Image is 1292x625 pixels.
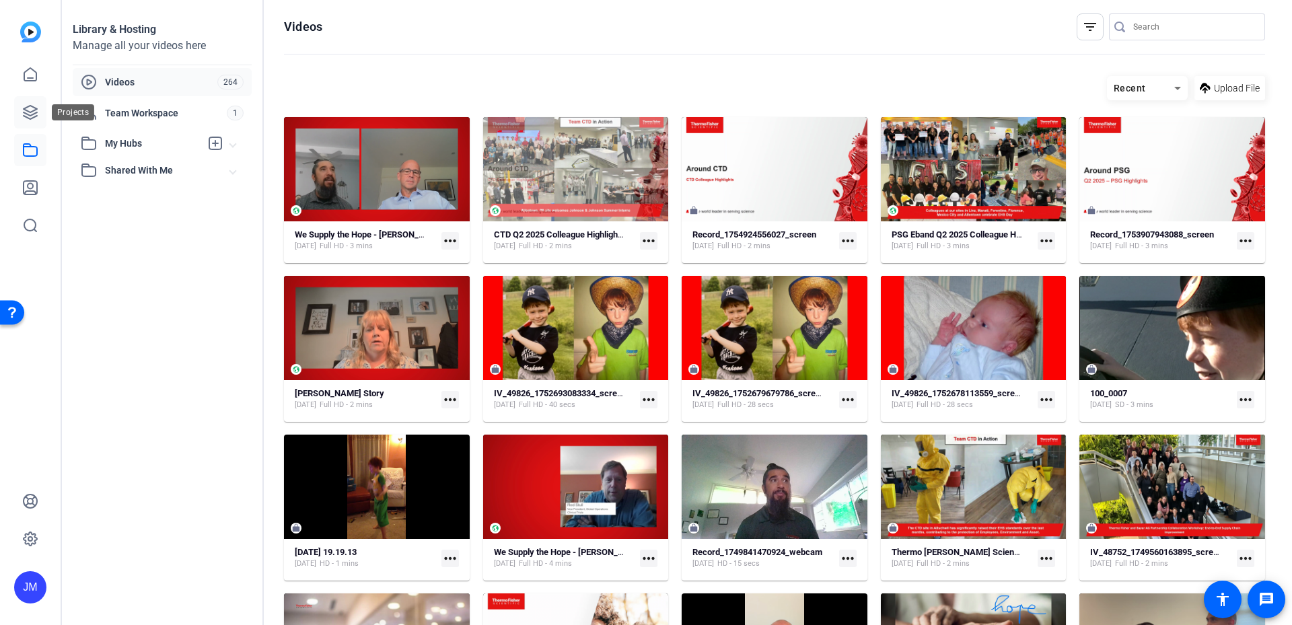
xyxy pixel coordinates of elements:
div: Manage all your videos here [73,38,252,54]
span: [DATE] [295,558,316,569]
mat-icon: accessibility [1215,591,1231,608]
span: Full HD - 4 mins [519,558,572,569]
strong: IV_49826_1752678113559_screen [892,388,1024,398]
a: 100_0007[DATE]SD - 3 mins [1090,388,1231,410]
a: [DATE] 19.19.13[DATE]HD - 1 mins [295,547,436,569]
span: 1 [227,106,244,120]
strong: Record_1753907943088_screen [1090,229,1214,240]
span: Full HD - 40 secs [519,400,575,410]
strong: IV_49826_1752693083334_screen [494,388,626,398]
span: Full HD - 3 mins [320,241,373,252]
strong: [PERSON_NAME] Story [295,388,384,398]
strong: IV_49826_1752679679786_screen [692,388,825,398]
mat-icon: more_horiz [1237,550,1254,567]
div: Projects [52,104,94,120]
span: [DATE] [1090,558,1112,569]
span: [DATE] [692,241,714,252]
span: Full HD - 3 mins [1115,241,1168,252]
span: HD - 1 mins [320,558,359,569]
a: [PERSON_NAME] Story[DATE]Full HD - 2 mins [295,388,436,410]
mat-expansion-panel-header: Shared With Me [73,157,252,184]
span: [DATE] [892,400,913,410]
mat-icon: more_horiz [1038,550,1055,567]
span: My Hubs [105,137,201,151]
span: Full HD - 2 mins [717,241,770,252]
span: Videos [105,75,217,89]
mat-icon: more_horiz [1038,232,1055,250]
span: [DATE] [892,558,913,569]
div: Library & Hosting [73,22,252,38]
span: Shared With Me [105,163,230,178]
span: [DATE] [1090,241,1112,252]
a: CTD Q2 2025 Colleague Highlights[DATE]Full HD - 2 mins [494,229,635,252]
div: JM [14,571,46,603]
a: We Supply the Hope - [PERSON_NAME][DATE]Full HD - 4 mins [494,547,635,569]
strong: PSG Eband Q2 2025 Colleague Highlights [892,229,1048,240]
mat-icon: more_horiz [640,550,657,567]
mat-icon: more_horiz [441,391,459,408]
span: [DATE] [295,400,316,410]
button: Upload File [1194,76,1265,100]
input: Search [1133,19,1254,35]
mat-icon: more_horiz [1237,391,1254,408]
mat-icon: more_horiz [1038,391,1055,408]
span: [DATE] [494,558,515,569]
a: Record_1753907943088_screen[DATE]Full HD - 3 mins [1090,229,1231,252]
span: HD - 15 secs [717,558,760,569]
mat-icon: more_horiz [839,391,857,408]
strong: CTD Q2 2025 Colleague Highlights [494,229,625,240]
span: Full HD - 28 secs [917,400,973,410]
mat-icon: more_horiz [441,550,459,567]
mat-icon: more_horiz [640,391,657,408]
a: IV_49826_1752679679786_screen[DATE]Full HD - 28 secs [692,388,834,410]
span: Recent [1114,83,1146,94]
span: [DATE] [692,400,714,410]
span: 264 [217,75,244,89]
a: IV_49826_1752693083334_screen[DATE]Full HD - 40 secs [494,388,635,410]
mat-icon: message [1258,591,1275,608]
span: [DATE] [494,400,515,410]
a: Record_1749841470924_webcam[DATE]HD - 15 secs [692,547,834,569]
span: [DATE] [1090,400,1112,410]
span: Upload File [1214,81,1260,96]
span: Full HD - 28 secs [717,400,774,410]
span: Full HD - 2 mins [917,558,970,569]
strong: 100_0007 [1090,388,1127,398]
mat-icon: more_horiz [640,232,657,250]
mat-icon: more_horiz [839,232,857,250]
mat-icon: filter_list [1082,19,1098,35]
strong: We Supply the Hope - [PERSON_NAME] [494,547,645,557]
img: blue-gradient.svg [20,22,41,42]
strong: We Supply the Hope - [PERSON_NAME] [295,229,445,240]
span: Full HD - 3 mins [917,241,970,252]
span: [DATE] [892,241,913,252]
a: Thermo [PERSON_NAME] Scientific (2025) Simple (48752)[DATE]Full HD - 2 mins [892,547,1033,569]
mat-icon: more_horiz [839,550,857,567]
span: [DATE] [295,241,316,252]
strong: IV_48752_1749560163895_screen [1090,547,1223,557]
span: Full HD - 2 mins [519,241,572,252]
strong: Record_1749841470924_webcam [692,547,822,557]
mat-icon: more_horiz [1237,232,1254,250]
a: We Supply the Hope - [PERSON_NAME][DATE]Full HD - 3 mins [295,229,436,252]
strong: Record_1754924556027_screen [692,229,816,240]
span: Team Workspace [105,106,227,120]
mat-expansion-panel-header: My Hubs [73,130,252,157]
h1: Videos [284,19,322,35]
a: PSG Eband Q2 2025 Colleague Highlights[DATE]Full HD - 3 mins [892,229,1033,252]
a: Record_1754924556027_screen[DATE]Full HD - 2 mins [692,229,834,252]
strong: [DATE] 19.19.13 [295,547,357,557]
span: Full HD - 2 mins [1115,558,1168,569]
span: SD - 3 mins [1115,400,1153,410]
strong: Thermo [PERSON_NAME] Scientific (2025) Simple (48752) [892,547,1117,557]
span: [DATE] [692,558,714,569]
a: IV_48752_1749560163895_screen[DATE]Full HD - 2 mins [1090,547,1231,569]
mat-icon: more_horiz [441,232,459,250]
span: Full HD - 2 mins [320,400,373,410]
span: [DATE] [494,241,515,252]
a: IV_49826_1752678113559_screen[DATE]Full HD - 28 secs [892,388,1033,410]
